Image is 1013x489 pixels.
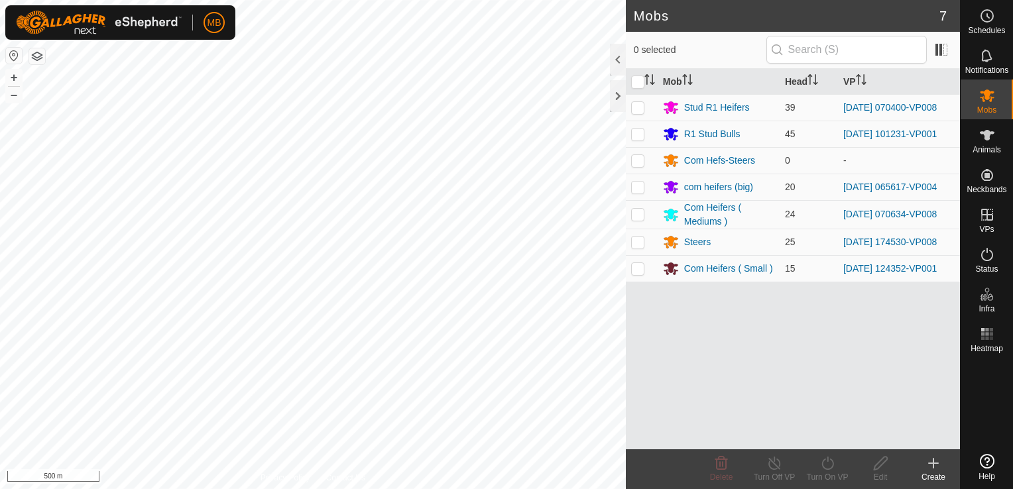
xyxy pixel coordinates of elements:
[682,76,693,87] p-sorticon: Activate to sort
[785,237,796,247] span: 25
[785,209,796,219] span: 24
[961,449,1013,486] a: Help
[967,186,1006,193] span: Neckbands
[208,16,221,30] span: MB
[785,182,796,192] span: 20
[907,471,960,483] div: Create
[6,70,22,85] button: +
[968,27,1005,34] span: Schedules
[785,129,796,139] span: 45
[684,127,741,141] div: R1 Stud Bulls
[979,305,994,313] span: Infra
[684,262,773,276] div: Com Heifers ( Small )
[843,237,937,247] a: [DATE] 174530-VP008
[16,11,182,34] img: Gallagher Logo
[6,48,22,64] button: Reset Map
[854,471,907,483] div: Edit
[856,76,866,87] p-sorticon: Activate to sort
[973,146,1001,154] span: Animals
[843,209,937,219] a: [DATE] 070634-VP008
[977,106,996,114] span: Mobs
[684,201,774,229] div: Com Heifers ( Mediums )
[658,69,780,95] th: Mob
[684,154,755,168] div: Com Hefs-Steers
[644,76,655,87] p-sorticon: Activate to sort
[939,6,947,26] span: 7
[684,235,711,249] div: Steers
[965,66,1008,74] span: Notifications
[710,472,733,482] span: Delete
[971,345,1003,353] span: Heatmap
[29,48,45,64] button: Map Layers
[843,102,937,113] a: [DATE] 070400-VP008
[843,182,937,192] a: [DATE] 065617-VP004
[326,472,365,484] a: Contact Us
[979,472,995,480] span: Help
[975,265,998,273] span: Status
[785,155,790,166] span: 0
[766,36,927,64] input: Search (S)
[843,129,937,139] a: [DATE] 101231-VP001
[6,87,22,103] button: –
[801,471,854,483] div: Turn On VP
[838,147,960,174] td: -
[838,69,960,95] th: VP
[261,472,310,484] a: Privacy Policy
[748,471,801,483] div: Turn Off VP
[785,102,796,113] span: 39
[785,263,796,274] span: 15
[780,69,838,95] th: Head
[634,43,766,57] span: 0 selected
[684,180,753,194] div: com heifers (big)
[807,76,818,87] p-sorticon: Activate to sort
[979,225,994,233] span: VPs
[843,263,937,274] a: [DATE] 124352-VP001
[684,101,750,115] div: Stud R1 Heifers
[634,8,939,24] h2: Mobs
